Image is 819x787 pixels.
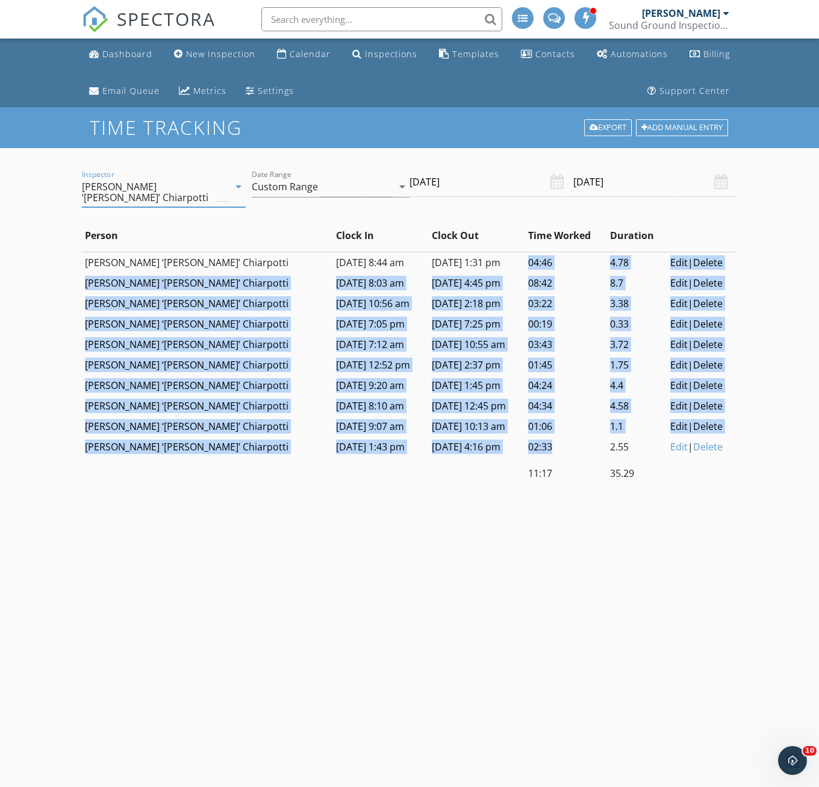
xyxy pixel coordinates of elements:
td: 0.33 [607,314,667,334]
td: 3.72 [607,334,667,355]
span: SPECTORA [117,6,216,31]
td: 8.7 [607,273,667,293]
a: Export [584,119,632,136]
td: 04:46 [525,252,608,273]
td: [DATE] 7:05 pm [333,314,429,334]
div: Calendar [290,48,331,60]
div: Email Queue [102,85,160,96]
a: SPECTORA [82,16,216,42]
a: Delete [693,440,723,453]
a: Templates [434,43,504,66]
td: 04:24 [525,375,608,396]
td: [PERSON_NAME] ‘[PERSON_NAME]’ Chiarpotti [82,293,333,314]
th: Person [82,219,333,252]
div: Support Center [659,85,730,96]
td: 4.58 [607,396,667,416]
a: Automations (Advanced) [592,43,673,66]
div: Inspections [365,48,417,60]
td: 4.78 [607,252,667,273]
a: Billing [685,43,735,66]
td: 4.4 [607,375,667,396]
td: 3.38 [607,293,667,314]
a: Delete [693,338,723,351]
td: [DATE] 8:10 am [333,396,429,416]
td: [DATE] 10:55 am [429,334,525,355]
input: Select a date... [409,167,573,197]
a: Edit [670,256,688,269]
td: [DATE] 9:20 am [333,375,429,396]
td: [DATE] 8:03 am [333,273,429,293]
td: 01:45 [525,355,608,375]
a: Support Center [643,80,735,102]
td: 11:17 [525,457,608,490]
div: Contacts [535,48,575,60]
span: 10 [803,746,817,756]
td: 04:34 [525,396,608,416]
a: Delete [693,379,723,392]
td: [DATE] 2:37 pm [429,355,525,375]
input: Select a date... [573,167,737,197]
a: New Inspection [169,43,260,66]
a: Inspections [347,43,422,66]
div: [PERSON_NAME] [642,7,720,19]
td: 1.1 [607,416,667,437]
a: Email Queue [84,80,164,102]
div: Add Manual Entry [636,119,728,136]
td: | [667,355,737,375]
td: | [667,293,737,314]
div: Custom Range [252,181,318,192]
a: Edit [670,297,688,310]
a: Edit [670,317,688,331]
div: Billing [703,48,730,60]
td: [PERSON_NAME] ‘[PERSON_NAME]’ Chiarpotti [82,437,333,457]
td: [DATE] 4:16 pm [429,437,525,457]
td: | [667,252,737,273]
td: [DATE] 9:07 am [333,416,429,437]
td: 1.75 [607,355,667,375]
td: [DATE] 12:52 pm [333,355,429,375]
a: Edit [670,420,688,433]
td: [DATE] 4:45 pm [429,273,525,293]
td: | [667,437,737,457]
td: 08:42 [525,273,608,293]
td: [PERSON_NAME] ‘[PERSON_NAME]’ Chiarpotti [82,314,333,334]
a: Delete [693,317,723,331]
th: Clock Out [429,219,525,252]
td: [PERSON_NAME] ‘[PERSON_NAME]’ Chiarpotti [82,355,333,375]
th: Time Worked [525,219,608,252]
iframe: Intercom live chat [778,746,807,775]
td: [DATE] 8:44 am [333,252,429,273]
td: [DATE] 1:43 pm [333,437,429,457]
td: [PERSON_NAME] ‘[PERSON_NAME]’ Chiarpotti [82,252,333,273]
a: Edit [670,338,688,351]
td: [DATE] 1:31 pm [429,252,525,273]
td: 01:06 [525,416,608,437]
a: Delete [693,276,723,290]
img: The Best Home Inspection Software - Spectora [82,6,108,33]
a: Contacts [516,43,580,66]
td: | [667,273,737,293]
a: Edit [670,276,688,290]
td: | [667,396,737,416]
td: [DATE] 7:12 am [333,334,429,355]
div: Sound Ground Inspections [609,19,729,31]
div: Automations [611,48,668,60]
div: New Inspection [186,48,255,60]
td: 03:22 [525,293,608,314]
td: [DATE] 10:13 am [429,416,525,437]
a: Edit [670,379,688,392]
a: Edit [670,358,688,372]
td: | [667,334,737,355]
th: Duration [607,219,667,252]
a: Edit [670,440,688,453]
td: [PERSON_NAME] ‘[PERSON_NAME]’ Chiarpotti [82,334,333,355]
td: [PERSON_NAME] ‘[PERSON_NAME]’ Chiarpotti [82,416,333,437]
th: Clock In [333,219,429,252]
i: arrow_drop_down [395,179,409,194]
a: Delete [693,399,723,412]
td: [PERSON_NAME] ‘[PERSON_NAME]’ Chiarpotti [82,396,333,416]
a: Edit [670,399,688,412]
a: Delete [693,297,723,310]
div: Metrics [193,85,226,96]
a: Metrics [174,80,231,102]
